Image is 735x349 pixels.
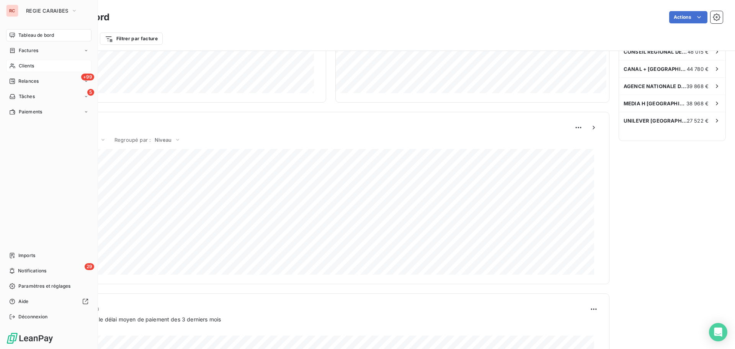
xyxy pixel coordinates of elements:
span: Notifications [18,267,46,274]
span: Paiements [19,108,42,115]
span: Imports [18,252,35,259]
span: Aide [18,298,29,305]
span: 48 015 € [688,49,709,55]
span: Niveau [155,137,171,143]
button: Filtrer par facture [100,33,163,45]
span: AGENCE NATIONALE DE SANTE PUBLIQUE [624,83,686,89]
span: 44 780 € [687,66,709,72]
span: CANAL + [GEOGRAPHIC_DATA] [624,66,687,72]
span: +99 [81,74,94,80]
span: Déconnexion [18,313,48,320]
span: Prévisionnel basé sur le délai moyen de paiement des 3 derniers mois [43,315,221,323]
span: 29 [85,263,94,270]
span: Relances [18,78,39,85]
span: Tableau de bord [18,32,54,39]
span: UNILEVER [GEOGRAPHIC_DATA] [624,118,687,124]
span: 38 968 € [686,100,709,107]
div: RC [6,5,18,17]
div: Open Intercom Messenger [709,323,727,341]
span: CONSEIL REGIONAL DE LA [GEOGRAPHIC_DATA] [624,49,688,55]
a: Aide [6,295,91,308]
span: Factures [19,47,38,54]
span: REGIE CARAIBES [26,8,68,14]
span: Paramètres et réglages [18,283,70,290]
span: 5 [87,89,94,96]
span: Clients [19,62,34,69]
span: Regroupé par : [114,137,151,143]
button: Actions [669,11,707,23]
span: 39 868 € [686,83,709,89]
span: Tâches [19,93,35,100]
span: 27 522 € [687,118,709,124]
span: MEDIA H [GEOGRAPHIC_DATA] [624,100,686,107]
img: Logo LeanPay [6,332,54,344]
